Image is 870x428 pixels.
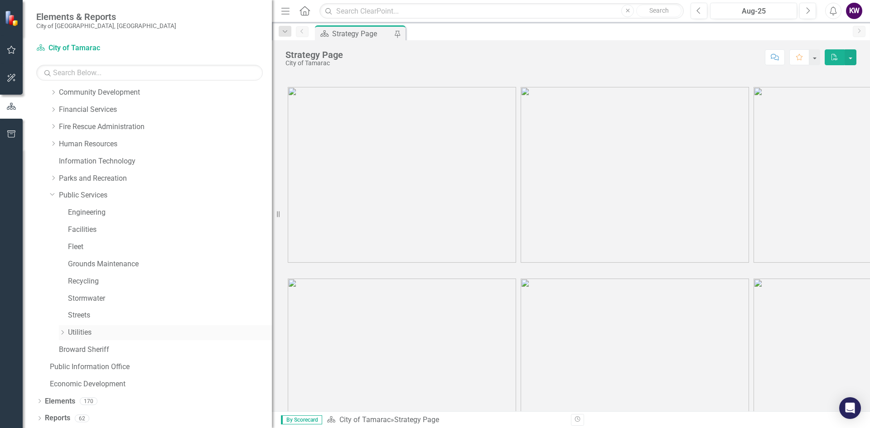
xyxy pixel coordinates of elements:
[281,415,322,424] span: By Scorecard
[68,207,272,218] a: Engineering
[339,415,391,424] a: City of Tamarac
[50,362,272,372] a: Public Information Office
[332,28,392,39] div: Strategy Page
[68,293,272,304] a: Stormwater
[394,415,439,424] div: Strategy Page
[59,190,272,201] a: Public Services
[327,415,564,425] div: »
[68,242,272,252] a: Fleet
[50,379,272,390] a: Economic Development
[59,156,272,167] a: Information Technology
[288,87,516,263] img: tamarac1%20v3.png
[285,50,343,60] div: Strategy Page
[36,22,176,29] small: City of [GEOGRAPHIC_DATA], [GEOGRAPHIC_DATA]
[68,259,272,269] a: Grounds Maintenance
[36,11,176,22] span: Elements & Reports
[59,139,272,149] a: Human Resources
[68,327,272,338] a: Utilities
[75,414,89,422] div: 62
[59,345,272,355] a: Broward Sheriff
[59,105,272,115] a: Financial Services
[80,397,97,405] div: 170
[59,122,272,132] a: Fire Rescue Administration
[36,43,150,53] a: City of Tamarac
[636,5,681,17] button: Search
[285,60,343,67] div: City of Tamarac
[68,310,272,321] a: Streets
[36,65,263,81] input: Search Below...
[68,225,272,235] a: Facilities
[45,413,70,423] a: Reports
[5,10,20,26] img: ClearPoint Strategy
[45,396,75,407] a: Elements
[710,3,797,19] button: Aug-25
[59,87,272,98] a: Community Development
[68,276,272,287] a: Recycling
[59,173,272,184] a: Parks and Recreation
[649,7,669,14] span: Search
[521,87,749,263] img: tamarac2%20v3.png
[846,3,862,19] button: KW
[319,3,684,19] input: Search ClearPoint...
[839,397,861,419] div: Open Intercom Messenger
[713,6,794,17] div: Aug-25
